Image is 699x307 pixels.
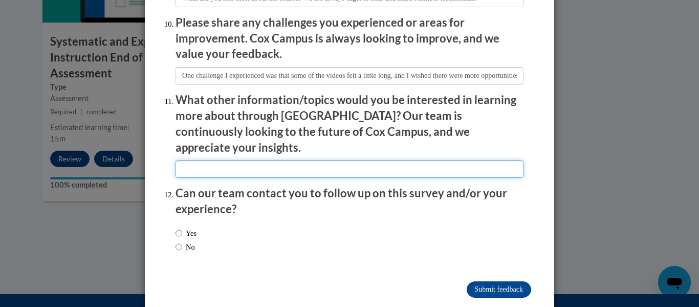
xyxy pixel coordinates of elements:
[176,241,195,253] label: No
[176,15,523,62] p: Please share any challenges you experienced or areas for improvement. Cox Campus is always lookin...
[467,281,531,298] input: Submit feedback
[176,228,196,239] label: Yes
[176,92,523,155] p: What other information/topics would you be interested in learning more about through [GEOGRAPHIC_...
[176,186,523,217] p: Can our team contact you to follow up on this survey and/or your experience?
[176,228,182,239] input: Yes
[176,241,182,253] input: No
